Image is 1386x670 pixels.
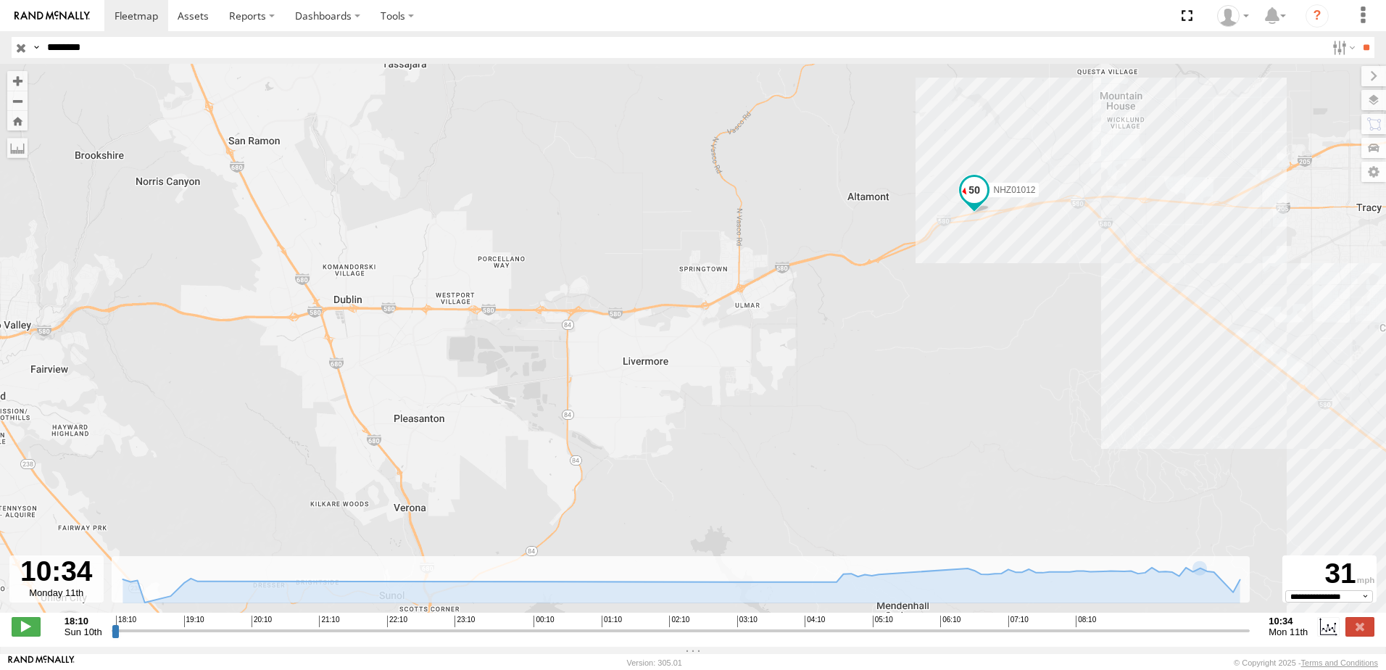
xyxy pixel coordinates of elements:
[1269,616,1308,626] strong: 10:34
[1076,616,1096,627] span: 08:10
[30,37,42,58] label: Search Query
[252,616,272,627] span: 20:10
[455,616,475,627] span: 23:10
[7,111,28,131] button: Zoom Home
[940,616,960,627] span: 06:10
[65,616,102,626] strong: 18:10
[387,616,407,627] span: 22:10
[8,655,75,670] a: Visit our Website
[7,91,28,111] button: Zoom out
[1301,658,1378,667] a: Terms and Conditions
[1345,617,1374,636] label: Close
[1327,37,1358,58] label: Search Filter Options
[737,616,758,627] span: 03:10
[1269,626,1308,637] span: Mon 11th Aug 2025
[1361,162,1386,182] label: Map Settings
[65,626,102,637] span: Sun 10th Aug 2025
[805,616,825,627] span: 04:10
[319,616,339,627] span: 21:10
[116,616,136,627] span: 18:10
[12,617,41,636] label: Play/Stop
[1285,558,1374,590] div: 31
[873,616,893,627] span: 05:10
[14,11,90,21] img: rand-logo.svg
[7,71,28,91] button: Zoom in
[1234,658,1378,667] div: © Copyright 2025 -
[1008,616,1029,627] span: 07:10
[7,138,28,158] label: Measure
[1212,5,1254,27] div: Zulema McIntosch
[627,658,682,667] div: Version: 305.01
[534,616,554,627] span: 00:10
[993,185,1035,195] span: NHZ01012
[602,616,622,627] span: 01:10
[669,616,689,627] span: 02:10
[184,616,204,627] span: 19:10
[1306,4,1329,28] i: ?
